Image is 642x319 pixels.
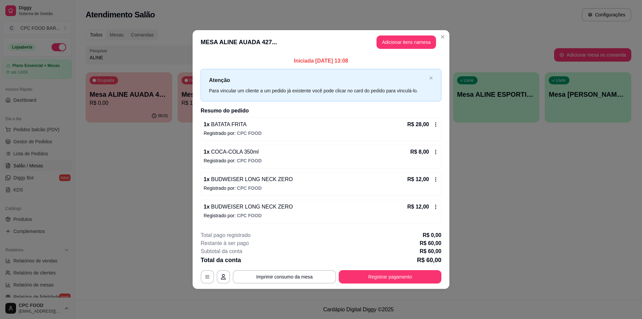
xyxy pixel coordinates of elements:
[237,213,262,218] span: CPC FOOD
[201,231,250,239] p: Total pago registrado
[210,122,247,127] span: BATATA FRITA
[407,121,429,129] p: R$ 28,00
[204,148,259,156] p: 1 x
[204,203,293,211] p: 1 x
[204,121,246,129] p: 1 x
[193,30,449,54] header: MESA ALINE AUADA 427...
[204,212,438,219] p: Registrado por:
[201,107,441,115] h2: Resumo do pedido
[201,239,249,247] p: Restante à ser pago
[407,203,429,211] p: R$ 12,00
[410,148,429,156] p: R$ 8,00
[237,131,262,136] span: CPC FOOD
[377,35,436,49] button: Adicionar itens namesa
[437,31,448,42] button: Close
[233,270,336,284] button: Imprimir consumo da mesa
[423,231,441,239] p: R$ 0,00
[210,204,293,210] span: BUDWEISER LONG NECK ZERO
[204,185,438,191] p: Registrado por:
[201,247,242,255] p: Subtotal da conta
[204,175,293,183] p: 1 x
[417,255,441,265] p: R$ 60,00
[237,158,262,163] span: CPC FOOD
[201,57,441,65] p: Iniciada [DATE] 13:08
[407,175,429,183] p: R$ 12,00
[209,87,426,94] div: Para vincular um cliente a um pedido já existente você pode clicar no card do pedido para vinculá...
[210,149,259,155] span: COCA-COLA 350ml
[429,76,433,80] button: close
[201,255,241,265] p: Total da conta
[209,76,426,84] p: Atenção
[204,130,438,137] p: Registrado por:
[204,157,438,164] p: Registrado por:
[420,247,441,255] p: R$ 60,00
[420,239,441,247] p: R$ 60,00
[339,270,441,284] button: Registrar pagamento
[210,176,293,182] span: BUDWEISER LONG NECK ZERO
[237,185,262,191] span: CPC FOOD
